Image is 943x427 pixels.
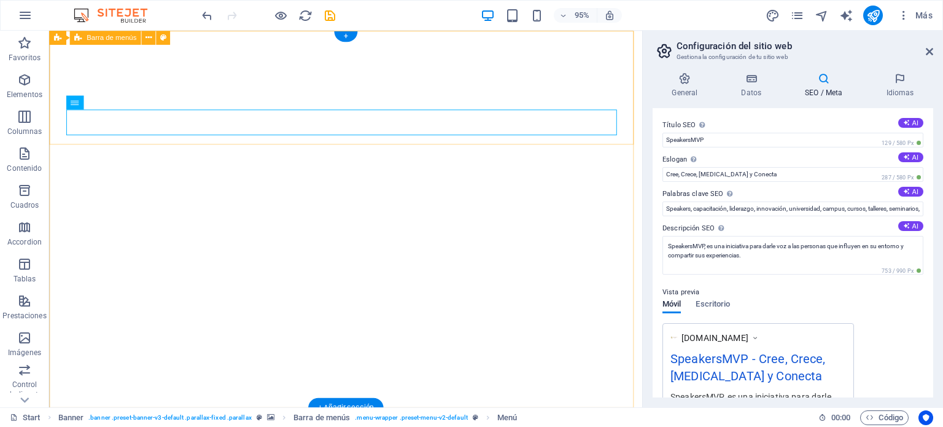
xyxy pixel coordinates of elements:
[267,414,274,421] i: Este elemento contiene un fondo
[7,237,42,247] p: Accordion
[473,414,478,421] i: Este elemento es un preajuste personalizable
[58,410,84,425] span: Haz clic para seleccionar y doble clic para editar
[831,410,850,425] span: 00 00
[554,8,597,23] button: 95%
[839,9,853,23] i: AI Writer
[879,173,923,182] span: 287 / 580 Px
[7,163,42,173] p: Contenido
[2,311,46,321] p: Prestaciones
[867,72,933,98] h4: Idiomas
[898,221,923,231] button: Descripción SEO
[840,413,842,422] span: :
[298,9,312,23] i: Volver a cargar página
[786,72,867,98] h4: SEO / Meta
[662,187,923,202] label: Palabras clave SEO
[681,332,748,344] span: [DOMAIN_NAME]
[879,267,923,275] span: 753 / 990 Px
[839,8,853,23] button: text_generator
[308,398,383,418] div: + Añadir sección
[866,9,880,23] i: Publicar
[14,274,36,284] p: Tablas
[677,41,933,52] h2: Configuración del sitio web
[662,297,681,314] span: Móvil
[257,414,262,421] i: Este elemento es un preajuste personalizable
[653,72,722,98] h4: General
[662,300,730,323] div: Vista previa
[334,31,357,42] div: +
[7,127,42,136] p: Columnas
[766,9,780,23] i: Diseño (Ctrl+Alt+Y)
[497,410,517,425] span: Haz clic para seleccionar y doble clic para editar
[670,334,678,342] img: SPEAKERSMVP1-462AX8vQgun0fWVKT6oafw-Bv17xphwD3SOAi3Th_XhMQ.png
[860,410,909,425] button: Código
[322,8,337,23] button: save
[722,72,786,98] h4: Datos
[879,139,923,147] span: 129 / 580 Px
[696,297,730,314] span: Escritorio
[9,53,41,63] p: Favoritos
[790,9,804,23] i: Páginas (Ctrl+Alt+S)
[662,285,699,300] p: Vista previa
[898,152,923,162] button: Eslogan
[293,410,350,425] span: Haz clic para seleccionar y doble clic para editar
[572,8,592,23] h6: 95%
[7,90,42,100] p: Elementos
[790,8,804,23] button: pages
[898,9,933,22] span: Más
[58,410,518,425] nav: breadcrumb
[8,348,41,358] p: Imágenes
[10,200,39,210] p: Cuadros
[323,9,337,23] i: Guardar (Ctrl+S)
[88,410,251,425] span: . banner .preset-banner-v3-default .parallax-fixed .parallax
[87,34,136,41] span: Barra de menús
[200,8,214,23] button: undo
[662,167,923,182] input: Eslogan...
[918,410,933,425] button: Usercentrics
[355,410,467,425] span: . menu-wrapper .preset-menu-v2-default
[893,6,937,25] button: Más
[818,410,851,425] h6: Tiempo de la sesión
[604,10,615,21] i: Al redimensionar, ajustar el nivel de zoom automáticamente para ajustarse al dispositivo elegido.
[662,152,923,167] label: Eslogan
[662,118,923,133] label: Título SEO
[814,8,829,23] button: navigator
[866,410,903,425] span: Código
[200,9,214,23] i: Deshacer: Cambiar elementos de menú (Ctrl+Z)
[298,8,312,23] button: reload
[815,9,829,23] i: Navegador
[10,410,41,425] a: Haz clic para cancelar la selección y doble clic para abrir páginas
[670,350,846,391] div: SpeakersMVP - Cree, Crece, [MEDICAL_DATA] y Conecta
[765,8,780,23] button: design
[898,187,923,197] button: Palabras clave SEO
[71,8,163,23] img: Editor Logo
[677,52,909,63] h3: Gestiona la configuración de tu sitio web
[662,221,923,236] label: Descripción SEO
[898,118,923,128] button: Título SEO
[863,6,883,25] button: publish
